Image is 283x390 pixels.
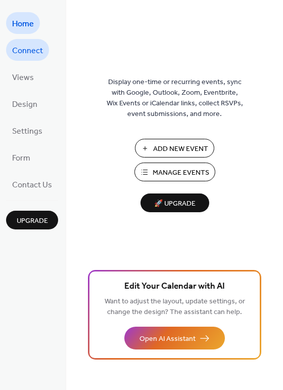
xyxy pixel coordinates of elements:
[17,216,48,226] span: Upgrade
[135,139,214,158] button: Add New Event
[140,193,209,212] button: 🚀 Upgrade
[124,280,225,294] span: Edit Your Calendar with AI
[6,146,36,168] a: Form
[105,295,245,319] span: Want to adjust the layout, update settings, or change the design? The assistant can help.
[6,120,49,141] a: Settings
[134,163,215,181] button: Manage Events
[6,39,49,61] a: Connect
[107,77,243,120] span: Display one-time or recurring events, sync with Google, Outlook, Zoom, Eventbrite, Wix Events or ...
[6,173,58,195] a: Contact Us
[12,70,34,86] span: Views
[6,66,40,88] a: Views
[6,93,43,114] a: Design
[12,16,34,32] span: Home
[12,124,42,139] span: Settings
[147,197,203,211] span: 🚀 Upgrade
[139,334,196,344] span: Open AI Assistant
[153,168,209,178] span: Manage Events
[12,43,43,59] span: Connect
[6,211,58,229] button: Upgrade
[12,97,37,112] span: Design
[6,12,40,34] a: Home
[12,177,52,193] span: Contact Us
[12,150,30,166] span: Form
[153,144,208,154] span: Add New Event
[124,327,225,349] button: Open AI Assistant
